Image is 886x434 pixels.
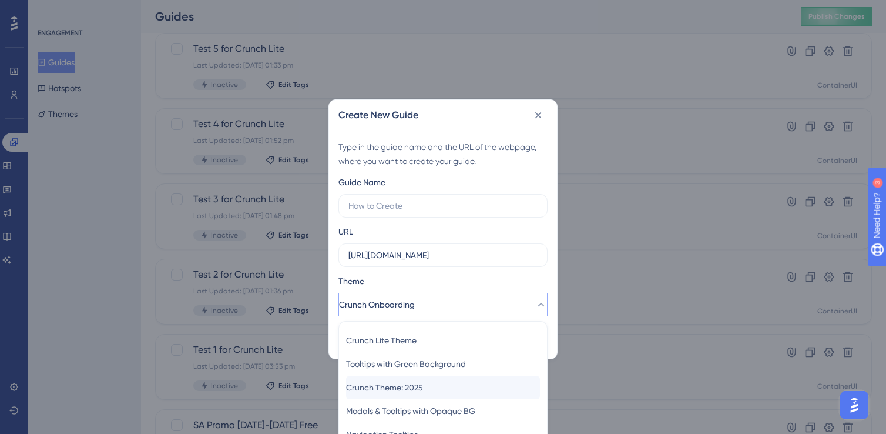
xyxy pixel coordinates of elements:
span: Tooltips with Green Background [346,357,466,371]
div: Type in the guide name and the URL of the webpage, where you want to create your guide. [338,140,548,168]
span: Need Help? [28,3,73,17]
span: Theme [338,274,364,288]
span: Crunch Onboarding [339,298,415,312]
span: Modals & Tooltips with Opaque BG [346,404,475,418]
input: How to Create [348,199,538,212]
h2: Create New Guide [338,108,418,122]
span: Crunch Lite Theme [346,333,417,348]
div: 3 [82,6,85,15]
iframe: UserGuiding AI Assistant Launcher [837,388,872,423]
input: https://www.example.com [348,249,538,262]
div: Guide Name [338,175,385,189]
span: Crunch Theme: 2025 [346,380,423,395]
div: URL [338,225,353,239]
